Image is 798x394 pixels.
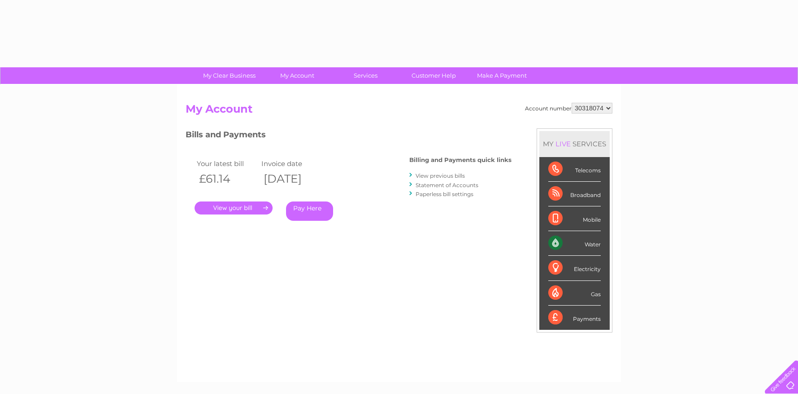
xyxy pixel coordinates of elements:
div: LIVE [554,140,572,148]
th: [DATE] [259,170,324,188]
a: My Clear Business [192,67,266,84]
div: Mobile [548,206,601,231]
a: . [195,201,273,215]
a: View previous bills [416,172,465,179]
div: Payments [548,306,601,330]
a: My Account [260,67,334,84]
div: Electricity [548,256,601,280]
td: Your latest bill [195,158,259,170]
h2: My Account [186,103,612,120]
a: Statement of Accounts [416,182,478,188]
div: Broadband [548,182,601,206]
th: £61.14 [195,170,259,188]
a: Paperless bill settings [416,191,473,197]
div: MY SERVICES [539,131,610,157]
a: Customer Help [397,67,471,84]
div: Telecoms [548,157,601,182]
h4: Billing and Payments quick links [409,157,512,163]
a: Make A Payment [465,67,539,84]
div: Account number [525,103,612,114]
a: Pay Here [286,201,333,221]
h3: Bills and Payments [186,128,512,144]
td: Invoice date [259,158,324,170]
a: Services [329,67,403,84]
div: Water [548,231,601,256]
div: Gas [548,281,601,306]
